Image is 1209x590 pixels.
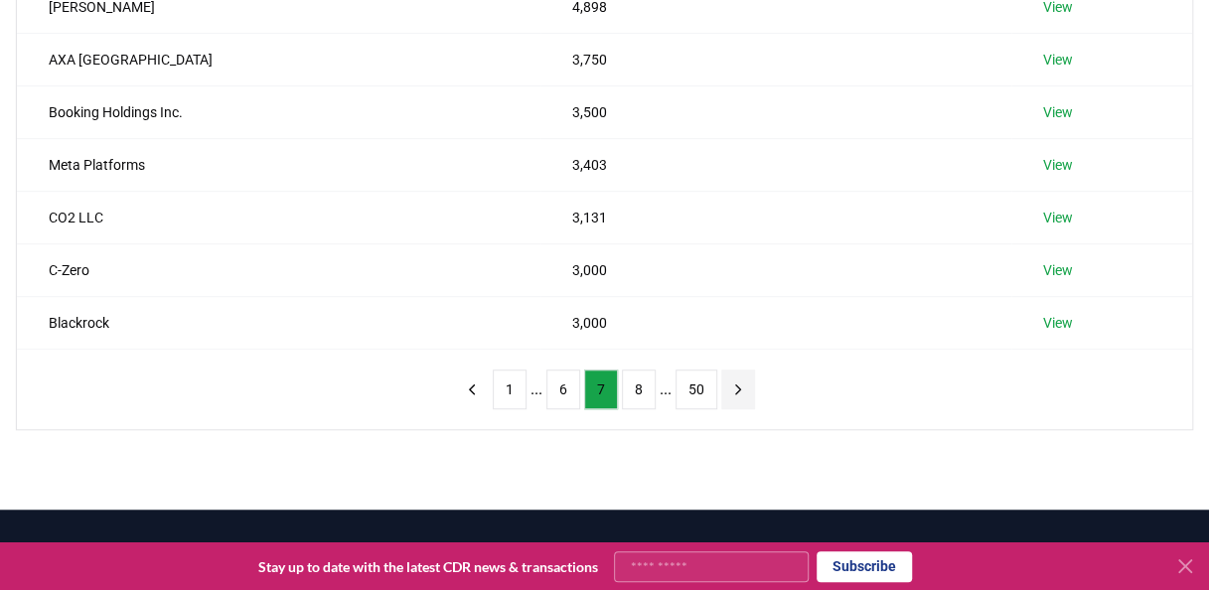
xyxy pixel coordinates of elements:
[1043,155,1073,175] a: View
[17,191,540,243] td: CO2 LLC
[660,377,672,401] li: ...
[540,138,1011,191] td: 3,403
[17,85,540,138] td: Booking Holdings Inc.
[546,369,580,409] button: 6
[540,296,1011,349] td: 3,000
[1043,313,1073,333] a: View
[721,369,755,409] button: next page
[455,369,489,409] button: previous page
[540,33,1011,85] td: 3,750
[1043,102,1073,122] a: View
[1043,260,1073,280] a: View
[584,369,618,409] button: 7
[540,85,1011,138] td: 3,500
[530,377,542,401] li: ...
[540,243,1011,296] td: 3,000
[1043,50,1073,70] a: View
[17,296,540,349] td: Blackrock
[1043,208,1073,227] a: View
[17,33,540,85] td: AXA [GEOGRAPHIC_DATA]
[17,243,540,296] td: C-Zero
[676,369,717,409] button: 50
[622,369,656,409] button: 8
[17,138,540,191] td: Meta Platforms
[493,369,527,409] button: 1
[540,191,1011,243] td: 3,131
